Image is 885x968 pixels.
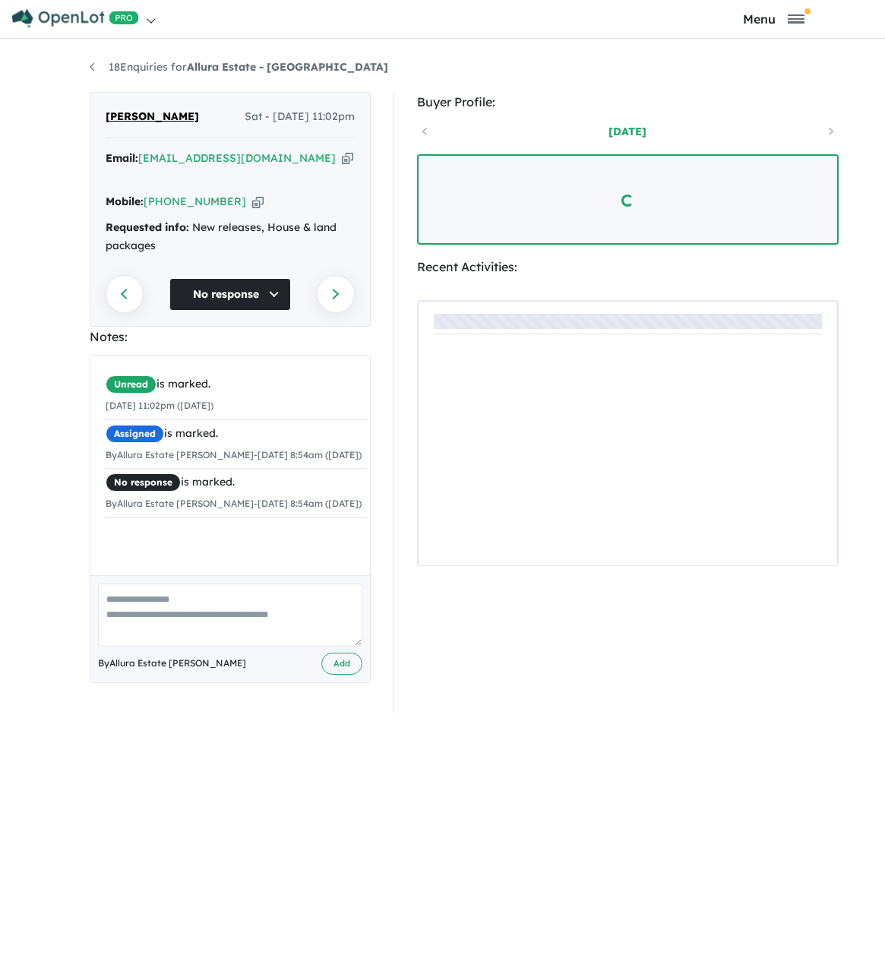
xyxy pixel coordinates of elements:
span: Unread [106,375,156,394]
span: Sat - [DATE] 11:02pm [245,108,355,126]
strong: Requested info: [106,220,189,234]
div: Recent Activities: [417,257,839,277]
button: Copy [342,150,353,166]
a: [PHONE_NUMBER] [144,195,246,208]
nav: breadcrumb [90,59,796,77]
small: By Allura Estate [PERSON_NAME] - [DATE] 8:54am ([DATE]) [106,498,362,509]
div: New releases, House & land packages [106,219,355,255]
div: is marked. [106,425,366,443]
button: Copy [252,194,264,210]
div: Notes: [90,327,371,347]
div: is marked. [106,473,366,492]
a: [EMAIL_ADDRESS][DOMAIN_NAME] [138,151,336,165]
a: [DATE] [563,124,692,139]
small: [DATE] 11:02pm ([DATE]) [106,400,213,411]
strong: Allura Estate - [GEOGRAPHIC_DATA] [187,60,388,74]
div: is marked. [106,375,366,394]
span: [PERSON_NAME] [106,108,199,126]
span: Assigned [106,425,164,443]
img: Openlot PRO Logo White [12,9,139,28]
small: By Allura Estate [PERSON_NAME] - [DATE] 8:54am ([DATE]) [106,449,362,460]
a: 18Enquiries forAllura Estate - [GEOGRAPHIC_DATA] [90,60,388,74]
div: Buyer Profile: [417,92,839,112]
strong: Email: [106,151,138,165]
button: Toggle navigation [665,11,881,26]
strong: Mobile: [106,195,144,208]
button: Add [321,653,362,675]
button: No response [169,278,291,311]
span: By Allura Estate [PERSON_NAME] [98,656,246,671]
span: No response [106,473,181,492]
